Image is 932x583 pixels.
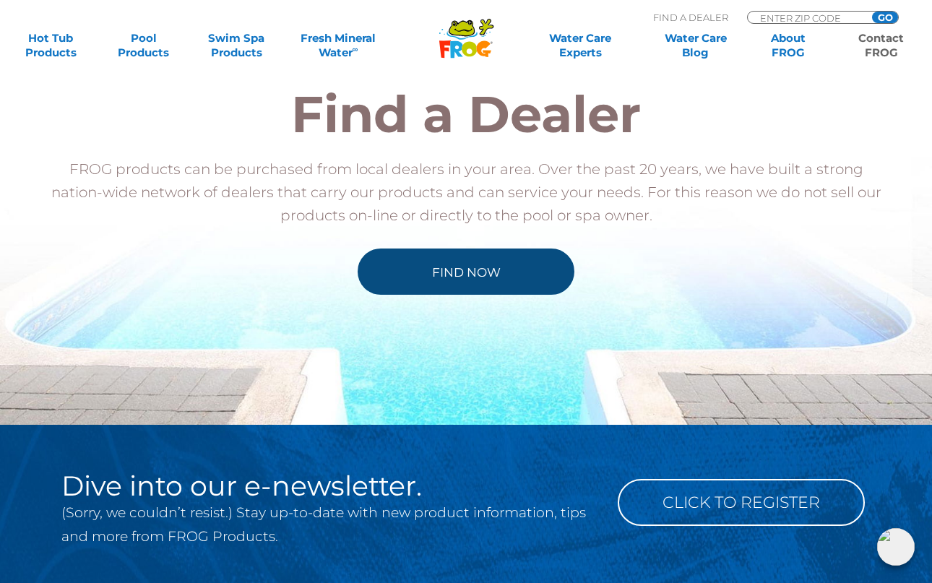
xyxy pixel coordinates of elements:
[618,479,865,526] a: Click to Register
[293,31,384,60] a: Fresh MineralWater∞
[522,31,639,60] a: Water CareExperts
[61,501,596,548] p: (Sorry, we couldn’t resist.) Stay up-to-date with new product information, tips and more from FRO...
[353,44,358,54] sup: ∞
[200,31,272,60] a: Swim SpaProducts
[845,31,918,60] a: ContactFROG
[877,528,915,566] img: openIcon
[872,12,898,23] input: GO
[43,157,889,227] p: FROG products can be purchased from local dealers in your area. Over the past 20 years, we have b...
[358,249,574,295] a: Find Now
[43,89,889,139] h2: Find a Dealer
[108,31,180,60] a: PoolProducts
[660,31,732,60] a: Water CareBlog
[759,12,856,24] input: Zip Code Form
[14,31,87,60] a: Hot TubProducts
[752,31,824,60] a: AboutFROG
[61,472,596,501] h2: Dive into our e-newsletter.
[653,11,728,24] p: Find A Dealer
